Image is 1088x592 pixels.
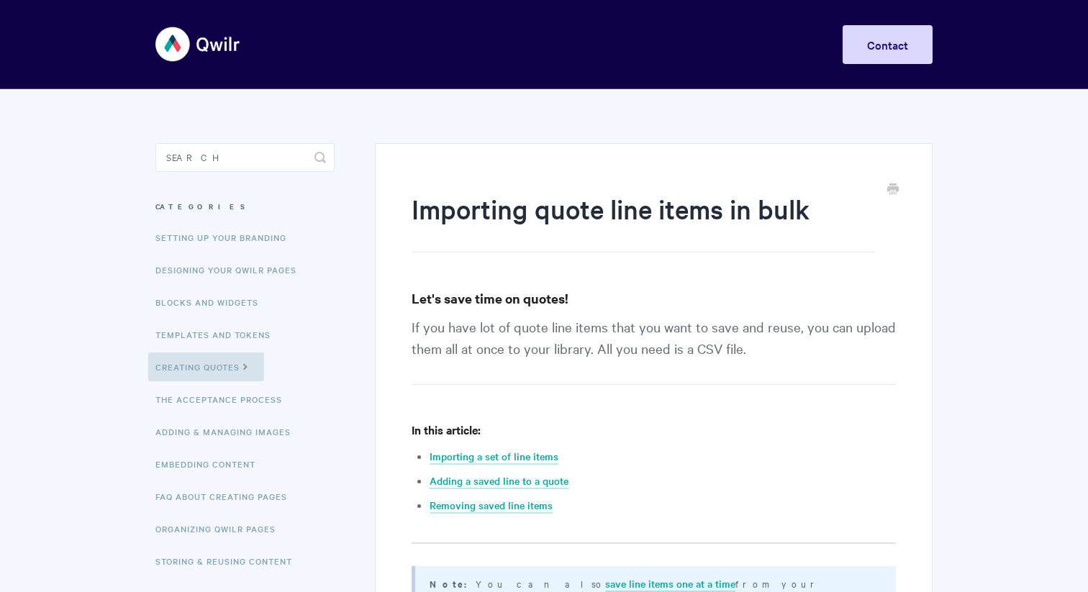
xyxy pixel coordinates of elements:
a: Importing a set of line items [430,449,558,465]
a: Print this Article [887,182,899,198]
a: Removing saved line items [430,498,553,514]
a: Adding & Managing Images [155,417,302,446]
a: Creating Quotes [148,352,264,381]
a: Embedding Content [155,450,266,478]
h4: In this article: [412,421,896,439]
img: Qwilr Help Center [155,17,241,71]
a: Blocks and Widgets [155,288,269,317]
strong: Note: [430,577,476,591]
input: Search [155,143,335,172]
a: Setting up your Branding [155,223,297,252]
a: Templates and Tokens [155,320,281,349]
p: If you have lot of quote line items that you want to save and reuse, you can upload them all at o... [412,316,896,385]
a: The Acceptance Process [155,385,293,414]
h3: Categories [155,193,335,219]
a: Adding a saved line to a quote [430,473,568,489]
a: FAQ About Creating Pages [155,482,298,511]
h1: Importing quote line items in bulk [412,191,874,252]
a: Storing & Reusing Content [155,547,303,575]
a: Designing Your Qwilr Pages [155,255,307,284]
a: Contact [843,25,933,64]
a: Organizing Qwilr Pages [155,514,286,543]
a: save line items one at a time [605,576,735,592]
h3: Let's save time on quotes! [412,288,896,309]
